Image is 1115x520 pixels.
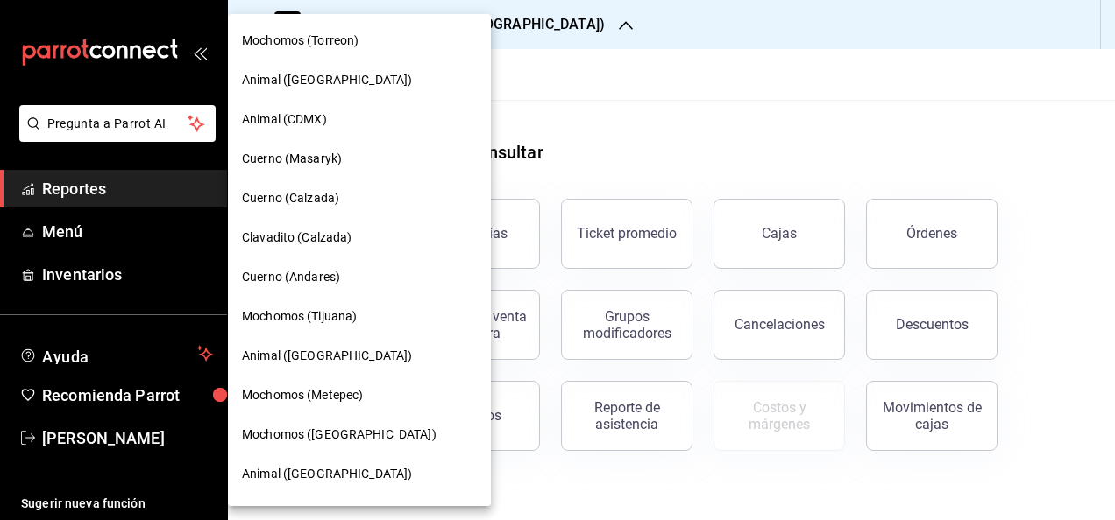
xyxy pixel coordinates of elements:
div: Mochomos ([GEOGRAPHIC_DATA]) [228,415,491,454]
div: Animal ([GEOGRAPHIC_DATA]) [228,60,491,100]
span: Mochomos ([GEOGRAPHIC_DATA]) [242,425,437,444]
span: Mochomos (Tijuana) [242,307,357,326]
span: Cuerno (Andares) [242,268,340,286]
div: Animal ([GEOGRAPHIC_DATA]) [228,454,491,494]
div: Animal (CDMX) [228,100,491,139]
span: Animal ([GEOGRAPHIC_DATA]) [242,71,412,89]
span: Clavadito (Calzada) [242,228,352,247]
span: Mochomos (Torreon) [242,32,359,50]
span: Cuerno (Calzada) [242,189,339,207]
div: Mochomos (Tijuana) [228,297,491,336]
span: Animal ([GEOGRAPHIC_DATA]) [242,347,412,365]
div: Cuerno (Calzada) [228,179,491,218]
span: Mochomos (Metepec) [242,386,363,404]
div: Mochomos (Torreon) [228,21,491,60]
span: Animal ([GEOGRAPHIC_DATA]) [242,465,412,483]
div: Animal ([GEOGRAPHIC_DATA]) [228,336,491,376]
div: Mochomos (Metepec) [228,376,491,415]
span: Animal (CDMX) [242,110,327,129]
div: Cuerno (Andares) [228,257,491,297]
div: Clavadito (Calzada) [228,218,491,257]
span: Cuerno (Masaryk) [242,150,342,168]
div: Cuerno (Masaryk) [228,139,491,179]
